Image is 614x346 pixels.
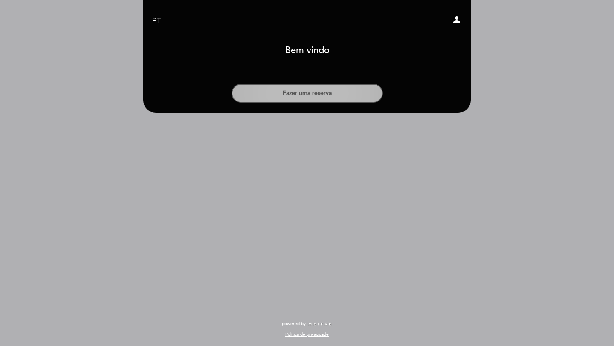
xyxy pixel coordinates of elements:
a: Política de privacidade [285,332,329,337]
img: MEITRE [308,322,332,326]
a: Quattrocento Forneria [254,9,360,33]
button: Fazer uma reserva [232,84,383,103]
span: powered by [282,321,306,327]
a: powered by [282,321,332,327]
button: person [452,14,462,28]
h1: Bem vindo [285,46,330,56]
i: person [452,14,462,25]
